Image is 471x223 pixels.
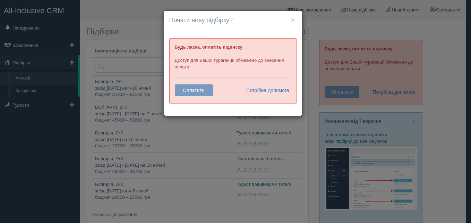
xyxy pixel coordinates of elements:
[169,38,297,104] div: Доступ для Вашої турагенції обмежено до внесення оплати
[169,16,297,25] h4: Почати нову підбірку?
[242,84,290,96] a: Потрібна допомога
[175,44,242,50] b: Будь ласка, оплатіть підписку
[175,84,213,96] button: Оплатити
[291,16,295,23] button: ×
